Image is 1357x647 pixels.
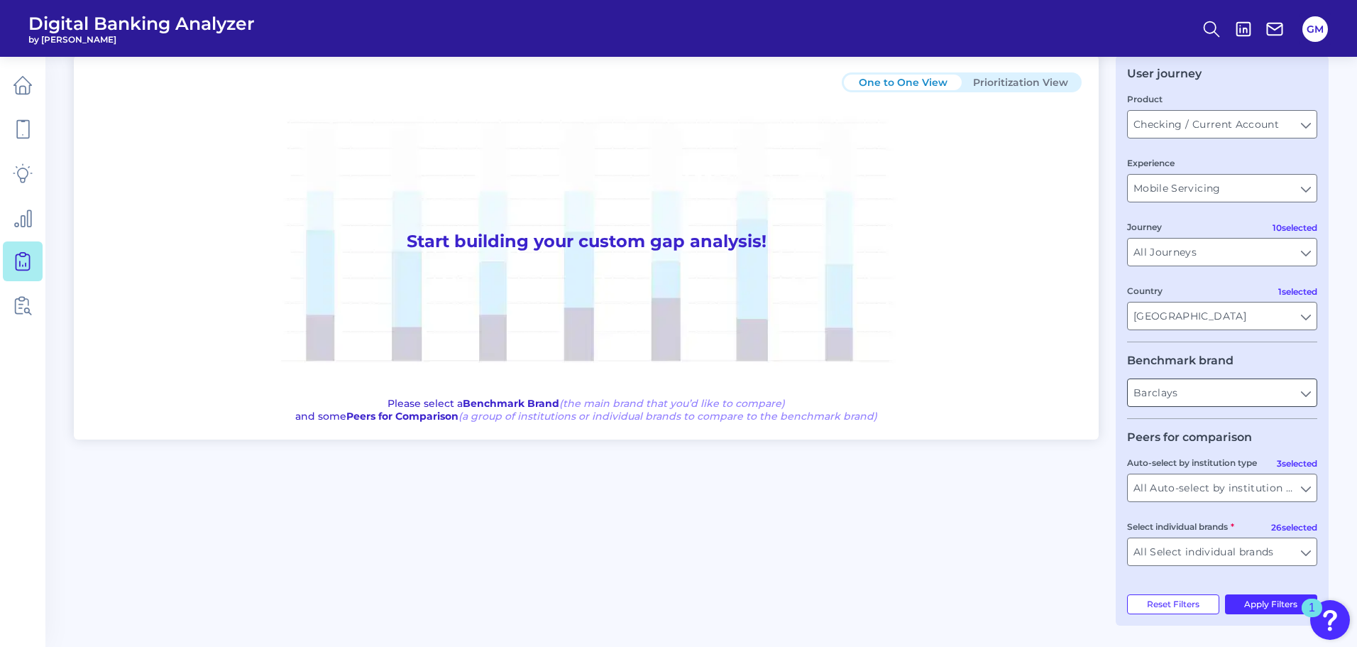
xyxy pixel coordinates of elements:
[28,34,255,45] span: by [PERSON_NAME]
[1309,608,1315,626] div: 1
[1225,594,1318,614] button: Apply Filters
[559,397,785,410] span: (the main brand that you’d like to compare)
[295,397,877,423] p: Please select a and some
[1127,430,1252,444] legend: Peers for comparison
[346,410,458,423] b: Peers for Comparison
[1127,158,1175,168] label: Experience
[844,75,962,90] button: One to One View
[91,92,1082,391] h1: Start building your custom gap analysis!
[1127,94,1163,104] label: Product
[28,13,255,34] span: Digital Banking Analyzer
[1302,16,1328,42] button: GM
[1127,521,1234,532] label: Select individual brands
[1127,222,1162,232] label: Journey
[1127,354,1234,367] legend: Benchmark brand
[1127,67,1202,80] div: User journey
[962,75,1079,90] button: Prioritization View
[1127,594,1219,614] button: Reset Filters
[1310,600,1350,640] button: Open Resource Center, 1 new notification
[1127,457,1257,468] label: Auto-select by institution type
[463,397,559,410] b: Benchmark Brand
[458,410,877,423] span: (a group of institutions or individual brands to compare to the benchmark brand)
[1127,286,1163,296] label: Country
